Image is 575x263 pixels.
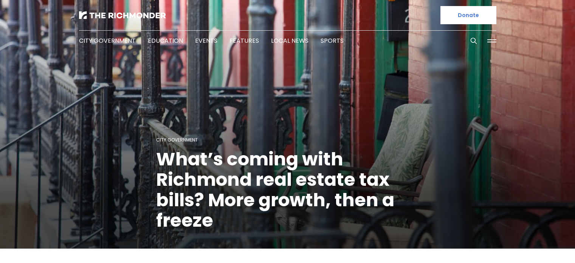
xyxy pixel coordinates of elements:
[156,149,419,231] h1: What’s coming with Richmond real estate tax bills? More growth, then a freeze
[321,36,344,45] a: Sports
[79,36,136,45] a: City Government
[195,36,217,45] a: Events
[440,6,496,24] a: Donate
[156,137,198,143] a: City Government
[511,226,575,263] iframe: portal-trigger
[468,35,479,47] button: Search this site
[271,36,308,45] a: Local News
[148,36,183,45] a: Education
[229,36,259,45] a: Features
[79,11,166,19] img: The Richmonder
